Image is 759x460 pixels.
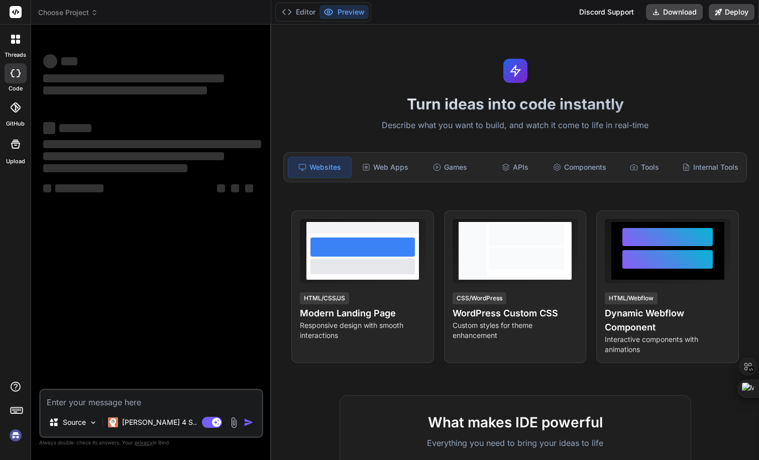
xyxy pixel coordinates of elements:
[61,57,77,65] span: ‌
[43,164,187,172] span: ‌
[453,320,578,340] p: Custom styles for theme enhancement
[63,417,86,427] p: Source
[7,427,24,444] img: signin
[108,417,118,427] img: Claude 4 Sonnet
[605,306,730,334] h4: Dynamic Webflow Component
[228,417,240,428] img: attachment
[278,5,319,19] button: Editor
[43,122,55,134] span: ‌
[39,438,263,447] p: Always double-check its answers. Your in Bind
[319,5,369,19] button: Preview
[59,124,91,132] span: ‌
[43,184,51,192] span: ‌
[38,8,98,18] span: Choose Project
[605,292,658,304] div: HTML/Webflow
[217,184,225,192] span: ‌
[549,157,611,178] div: Components
[678,157,742,178] div: Internal Tools
[277,95,753,113] h1: Turn ideas into code instantly
[5,51,26,59] label: threads
[573,4,640,20] div: Discord Support
[122,417,197,427] p: [PERSON_NAME] 4 S..
[354,157,416,178] div: Web Apps
[613,157,676,178] div: Tools
[418,157,481,178] div: Games
[300,292,349,304] div: HTML/CSS/JS
[484,157,547,178] div: APIs
[135,439,153,445] span: privacy
[6,120,25,128] label: GitHub
[244,417,254,427] img: icon
[43,54,57,68] span: ‌
[453,306,578,320] h4: WordPress Custom CSS
[6,157,25,166] label: Upload
[43,152,224,160] span: ‌
[300,306,425,320] h4: Modern Landing Page
[43,74,224,82] span: ‌
[43,86,207,94] span: ‌
[277,119,753,132] p: Describe what you want to build, and watch it come to life in real-time
[89,418,97,427] img: Pick Models
[245,184,253,192] span: ‌
[55,184,103,192] span: ‌
[231,184,239,192] span: ‌
[43,140,261,148] span: ‌
[646,4,703,20] button: Download
[605,334,730,355] p: Interactive components with animations
[288,157,352,178] div: Websites
[9,84,23,93] label: code
[356,437,675,449] p: Everything you need to bring your ideas to life
[300,320,425,340] p: Responsive design with smooth interactions
[453,292,506,304] div: CSS/WordPress
[709,4,754,20] button: Deploy
[356,412,675,433] h2: What makes IDE powerful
